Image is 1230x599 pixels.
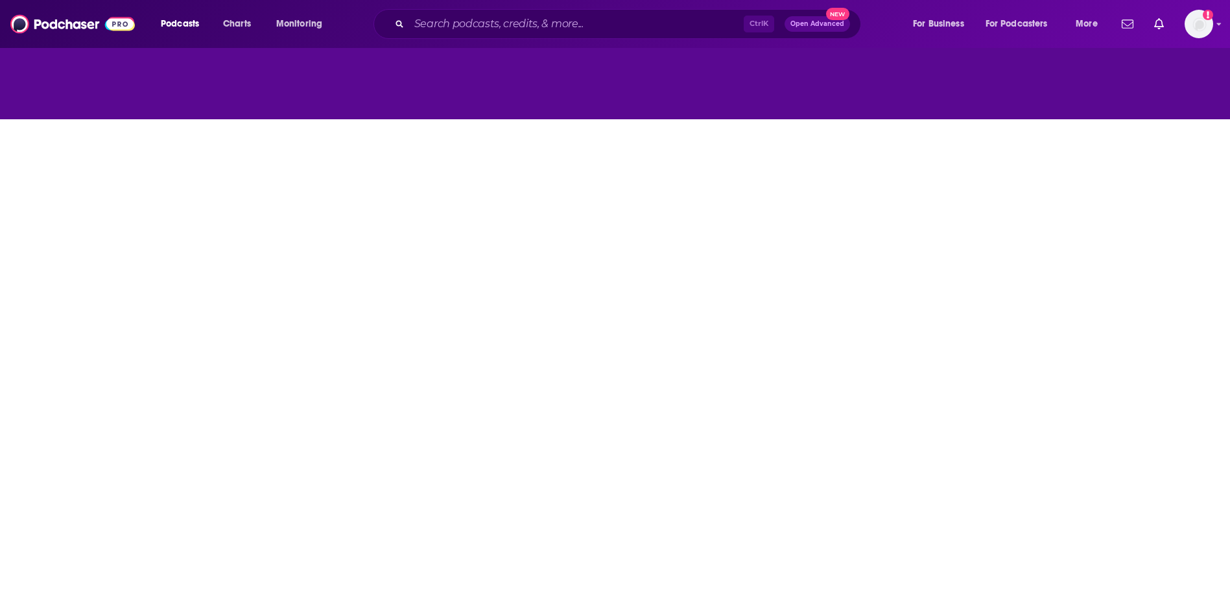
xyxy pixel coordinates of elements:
span: More [1076,15,1098,33]
span: Open Advanced [790,21,844,27]
span: Monitoring [276,15,322,33]
button: open menu [152,14,216,34]
input: Search podcasts, credits, & more... [409,14,744,34]
a: Show notifications dropdown [1149,13,1169,35]
button: open menu [1067,14,1114,34]
div: Search podcasts, credits, & more... [386,9,873,39]
img: User Profile [1185,10,1213,38]
button: Show profile menu [1185,10,1213,38]
span: Ctrl K [744,16,774,32]
span: Podcasts [161,15,199,33]
span: Logged in as WE_Broadcast [1185,10,1213,38]
a: Charts [215,14,259,34]
span: For Business [913,15,964,33]
span: Charts [223,15,251,33]
button: open menu [267,14,339,34]
button: open menu [904,14,980,34]
img: Podchaser - Follow, Share and Rate Podcasts [10,12,135,36]
button: open menu [977,14,1067,34]
span: New [826,8,849,20]
span: For Podcasters [986,15,1048,33]
svg: Add a profile image [1203,10,1213,20]
button: Open AdvancedNew [785,16,850,32]
a: Show notifications dropdown [1117,13,1139,35]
